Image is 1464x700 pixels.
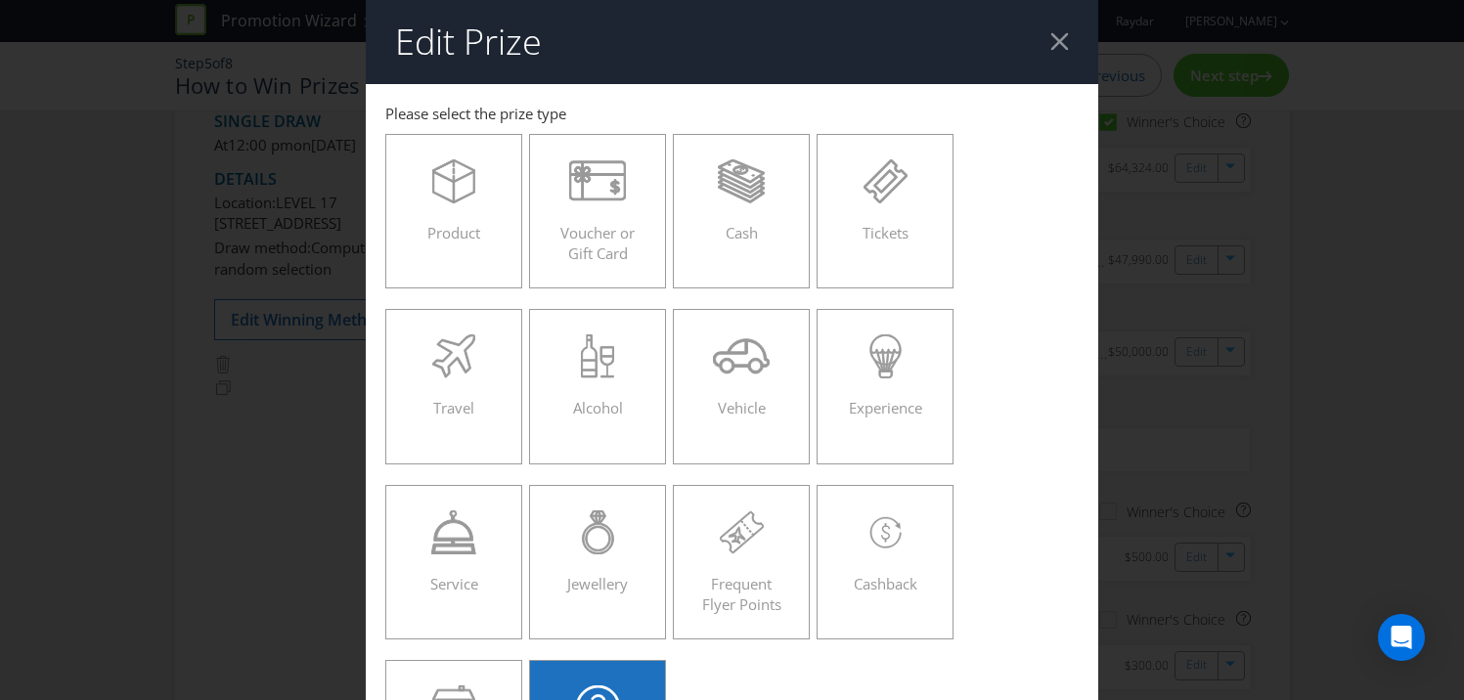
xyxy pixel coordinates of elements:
[702,574,781,614] span: Frequent Flyer Points
[849,398,922,417] span: Experience
[567,574,628,593] span: Jewellery
[854,574,917,593] span: Cashback
[726,223,758,242] span: Cash
[433,398,474,417] span: Travel
[560,223,635,263] span: Voucher or Gift Card
[718,398,766,417] span: Vehicle
[1378,614,1425,661] div: Open Intercom Messenger
[385,104,566,123] span: Please select the prize type
[573,398,623,417] span: Alcohol
[863,223,909,242] span: Tickets
[430,574,478,593] span: Service
[395,22,542,62] h2: Edit Prize
[427,223,480,242] span: Product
